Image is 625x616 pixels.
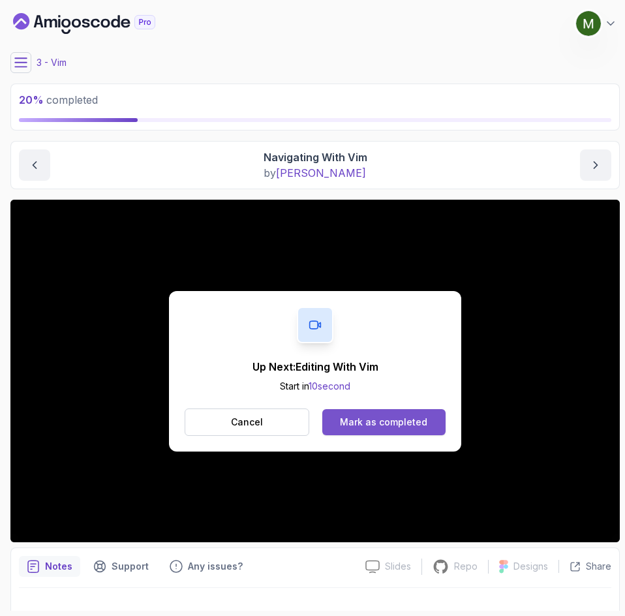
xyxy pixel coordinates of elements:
button: Share [558,560,611,573]
button: Cancel [185,408,309,436]
p: Designs [513,560,548,573]
iframe: 4 - Navigating With Vim [10,200,620,542]
button: Mark as completed [322,409,446,435]
button: user profile image [575,10,617,37]
button: previous content [19,149,50,181]
p: Notes [45,560,72,573]
img: user profile image [576,11,601,36]
p: Cancel [231,416,263,429]
span: [PERSON_NAME] [276,166,366,179]
p: Up Next: Editing With Vim [252,359,378,375]
p: Share [586,560,611,573]
div: Mark as completed [340,416,427,429]
p: Any issues? [188,560,243,573]
p: by [264,165,367,181]
button: notes button [19,556,80,577]
p: Start in [252,380,378,393]
p: 3 - Vim [37,56,67,69]
span: completed [19,93,98,106]
p: Slides [385,560,411,573]
button: Support button [85,556,157,577]
a: Dashboard [13,13,185,34]
button: next content [580,149,611,181]
p: Support [112,560,149,573]
span: 20 % [19,93,44,106]
span: 10 second [309,380,350,392]
p: Navigating With Vim [264,149,367,165]
p: Repo [454,560,478,573]
button: Feedback button [162,556,251,577]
